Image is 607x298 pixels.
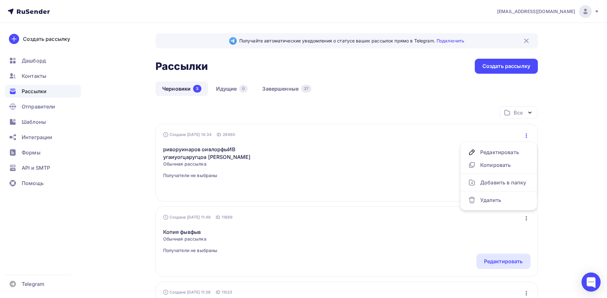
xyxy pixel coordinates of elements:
div: Все [514,109,523,116]
span: ID [216,214,220,220]
div: Создана [DATE] 11:38 [163,290,211,295]
a: [EMAIL_ADDRESS][DOMAIN_NAME] [497,5,599,18]
a: Отправители [5,100,81,113]
span: Формы [22,149,40,156]
span: ID [216,289,220,295]
div: 27 [301,85,311,93]
span: 11023 [222,289,233,295]
span: Дашборд [22,57,46,64]
div: Копировать [468,161,529,169]
a: Рассылки [5,85,81,98]
span: Получатели не выбраны [163,247,218,254]
span: 11889 [222,214,233,220]
a: Идущие0 [209,81,254,96]
div: 3 [193,85,201,93]
span: [EMAIL_ADDRESS][DOMAIN_NAME] [497,8,575,15]
a: Подключить [437,38,464,43]
a: Контакты [5,70,81,82]
span: Контакты [22,72,46,80]
span: Telegram [22,280,44,288]
a: Черновики3 [155,81,208,96]
span: Обычная рассылка [163,161,272,167]
button: Все [499,106,538,119]
div: Редактировать [468,148,529,156]
span: Получайте автоматические уведомления о статусе ваших рассылок прямо в Telegram. [239,38,464,44]
span: Рассылки [22,87,47,95]
div: 0 [239,85,248,93]
div: Удалить [468,196,529,204]
a: Завершенные27 [256,81,318,96]
a: Копия фывфыв [163,228,218,236]
span: 29460 [223,131,235,138]
div: Добавить в папку [468,179,529,186]
a: Дашборд [5,54,81,67]
span: API и SMTP [22,164,50,172]
span: ID [217,131,221,138]
h2: Рассылки [155,60,208,73]
span: Отправители [22,103,55,110]
div: Создана [DATE] 11:49 [163,215,211,220]
span: Интеграции [22,133,52,141]
a: Шаблоны [5,115,81,128]
div: Создать рассылку [482,63,530,70]
span: Получатели не выбраны [163,172,272,179]
div: Редактировать [484,257,523,265]
span: Обычная рассылка [163,236,218,242]
span: Шаблоны [22,118,46,126]
a: Формы [5,146,81,159]
div: Создана [DATE] 14:34 [163,132,212,137]
span: Помощь [22,179,44,187]
div: Создать рассылку [23,35,70,43]
a: риворуинаров оивлорфыИВ угаиуогцаругцоа [PERSON_NAME] [163,145,272,161]
img: Telegram [229,37,237,45]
